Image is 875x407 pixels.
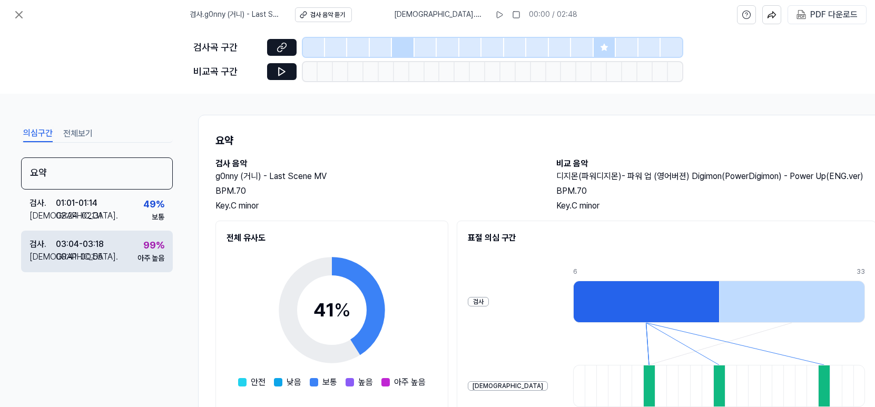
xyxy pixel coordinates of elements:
div: 49 % [143,197,164,212]
span: 안전 [251,376,266,389]
div: BPM. 70 [215,185,535,197]
div: [DEMOGRAPHIC_DATA] . [30,251,56,263]
div: 99 % [143,238,164,253]
div: 보통 [152,212,164,223]
button: 전체보기 [63,125,93,142]
span: [DEMOGRAPHIC_DATA] . 디지몬(파워디지몬)- 파워 업 (영어버젼) Digimon(PowerDigimon) - Power Up(ENG.ver) [394,9,487,20]
div: PDF 다운로드 [810,8,858,22]
div: 33 [857,267,865,276]
div: 요약 [21,157,173,190]
span: 낮음 [287,376,301,389]
div: 검사 음악 듣기 [310,11,345,19]
div: Key. C minor [215,200,535,212]
svg: help [742,9,751,20]
span: 검사 . g0nny (거니) - Last Scene MV [190,9,282,20]
div: [DEMOGRAPHIC_DATA] . [30,210,56,222]
div: 검사 . [30,238,56,251]
button: PDF 다운로드 [794,6,860,24]
div: 00:41 - 00:55 [56,251,103,263]
div: 비교곡 구간 [193,64,261,80]
div: 02:24 - 02:31 [56,210,102,222]
span: % [334,299,351,321]
div: 03:04 - 03:18 [56,238,104,251]
div: 41 [313,296,351,324]
div: 검사곡 구간 [193,40,261,55]
div: 검사 [468,297,489,307]
span: 높음 [358,376,373,389]
div: 6 [573,267,719,276]
h2: g0nny (거니) - Last Scene MV [215,170,535,183]
span: 아주 높음 [394,376,426,389]
button: help [737,5,756,24]
div: 00:00 / 02:48 [529,9,577,20]
div: [DEMOGRAPHIC_DATA] [468,381,548,391]
div: 01:01 - 01:14 [56,197,97,210]
div: 검사 . [30,197,56,210]
div: 아주 높음 [137,253,164,264]
h2: 검사 음악 [215,157,535,170]
span: 보통 [322,376,337,389]
button: 의심구간 [23,125,53,142]
button: 검사 음악 듣기 [295,7,352,22]
h2: 전체 유사도 [227,232,437,244]
img: share [767,10,776,19]
img: PDF Download [797,10,806,19]
h2: 표절 의심 구간 [468,232,865,244]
